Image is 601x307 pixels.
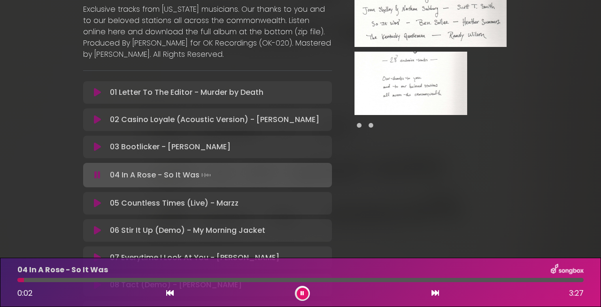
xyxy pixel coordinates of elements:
[17,288,32,299] span: 0:02
[110,169,213,182] p: 04 In A Rose - So It Was
[200,169,213,182] img: waveform4.gif
[569,288,584,299] span: 3:27
[110,198,239,209] p: 05 Countless Times (Live) - Marzz
[110,225,265,236] p: 06 Stir It Up (Demo) - My Morning Jacket
[110,252,279,263] p: 07 Everytime I Look At You - [PERSON_NAME]
[110,87,263,98] p: 01 Letter To The Editor - Murder by Death
[17,264,108,276] p: 04 In A Rose - So It Was
[551,264,584,276] img: songbox-logo-white.png
[354,52,467,115] img: VTNrOFRoSLGAMNB5FI85
[110,141,231,153] p: 03 Bootlicker - [PERSON_NAME]
[83,4,332,60] p: Exclusive tracks from [US_STATE] musicians. Our thanks to you and to our beloved stations all acr...
[110,114,319,125] p: 02 Casino Loyale (Acoustic Version) - [PERSON_NAME]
